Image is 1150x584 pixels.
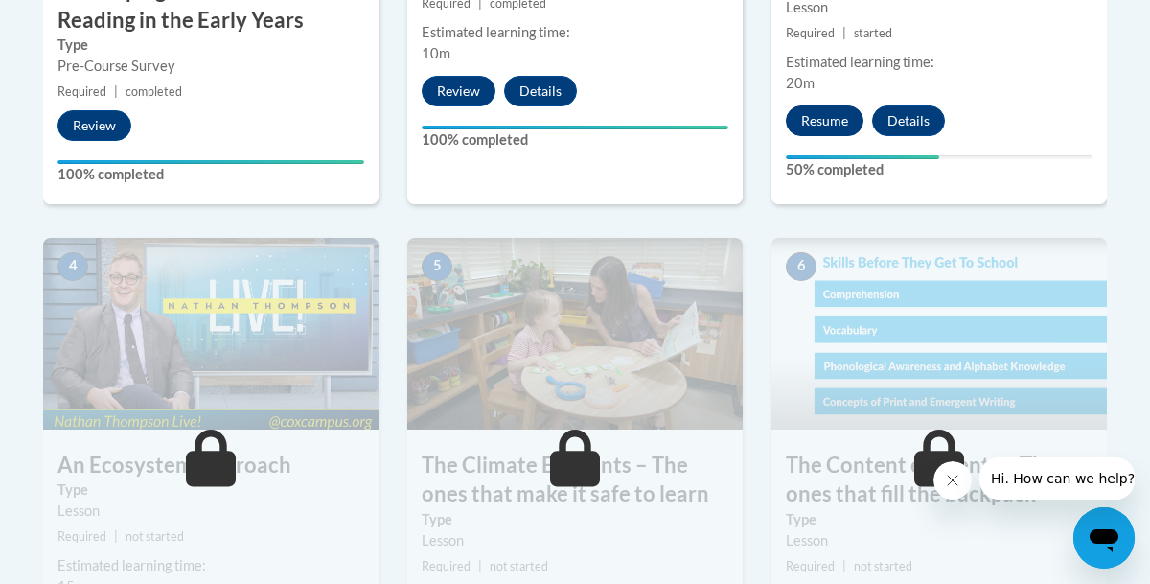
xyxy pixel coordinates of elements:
[771,238,1107,430] img: Course Image
[786,509,1092,530] label: Type
[57,501,364,522] div: Lesson
[407,451,743,510] h3: The Climate Elements – The ones that make it safe to learn
[422,252,452,281] span: 5
[422,530,728,551] div: Lesson
[57,529,106,544] span: Required
[786,155,939,159] div: Your progress
[786,159,1092,180] label: 50% completed
[57,35,364,56] label: Type
[114,529,118,544] span: |
[933,461,972,500] iframe: Close message
[1073,507,1135,569] iframe: Button to launch messaging window
[854,26,892,40] span: started
[786,75,815,91] span: 20m
[786,105,863,136] button: Resume
[422,129,728,151] label: 100% completed
[979,457,1135,500] iframe: Message from company
[57,56,364,77] div: Pre-Course Survey
[422,22,728,43] div: Estimated learning time:
[422,76,495,106] button: Review
[57,84,106,99] span: Required
[422,45,450,61] span: 10m
[114,84,118,99] span: |
[43,451,379,480] h3: An Ecosystem Approach
[478,559,482,573] span: |
[854,559,912,573] span: not started
[842,26,846,40] span: |
[786,559,835,573] span: Required
[422,509,728,530] label: Type
[407,238,743,430] img: Course Image
[57,164,364,185] label: 100% completed
[422,126,728,129] div: Your progress
[872,105,945,136] button: Details
[504,76,577,106] button: Details
[771,451,1107,510] h3: The Content elements – The ones that fill the backpack
[57,252,88,281] span: 4
[786,26,835,40] span: Required
[786,530,1092,551] div: Lesson
[57,160,364,164] div: Your progress
[43,238,379,430] img: Course Image
[126,529,184,544] span: not started
[842,559,846,573] span: |
[57,479,364,501] label: Type
[490,559,548,573] span: not started
[126,84,182,99] span: completed
[57,110,131,141] button: Review
[786,52,1092,73] div: Estimated learning time:
[57,555,364,576] div: Estimated learning time:
[786,252,816,281] span: 6
[422,559,471,573] span: Required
